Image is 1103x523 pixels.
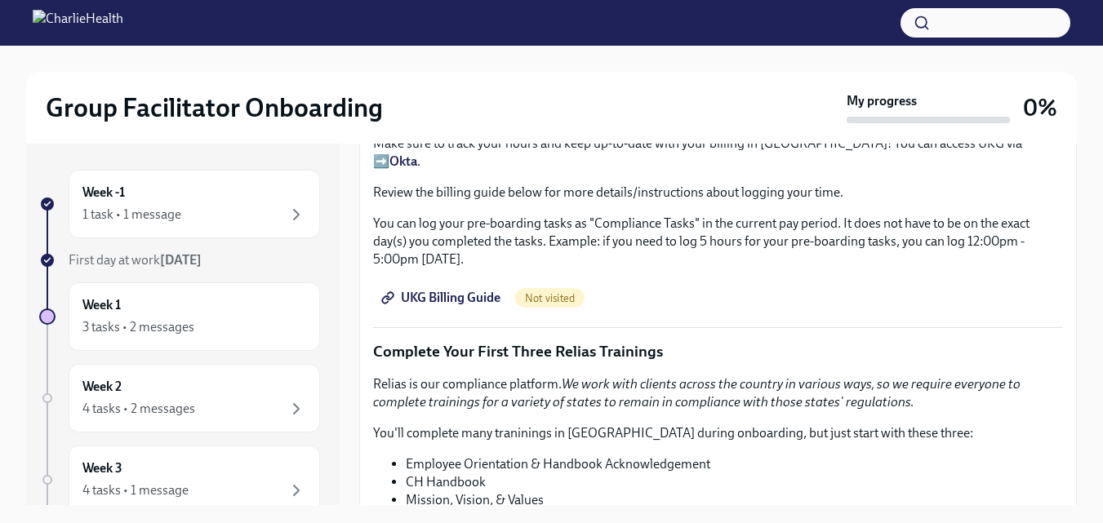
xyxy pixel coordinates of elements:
strong: [DATE] [160,252,202,268]
h6: Week 2 [82,378,122,396]
div: 1 task • 1 message [82,206,181,224]
p: Make sure to track your hours and keep up-to-date with your billing in [GEOGRAPHIC_DATA]! You can... [373,135,1063,171]
h2: Group Facilitator Onboarding [46,91,383,124]
a: First day at work[DATE] [39,251,320,269]
img: CharlieHealth [33,10,123,36]
a: Week 13 tasks • 2 messages [39,282,320,351]
a: UKG Billing Guide [373,281,512,314]
em: We work with clients across the country in various ways, so we require everyone to complete train... [373,376,1021,410]
h6: Week -1 [82,184,125,202]
p: Complete Your First Three Relias Trainings [373,341,1063,362]
div: 4 tasks • 1 message [82,481,189,499]
span: UKG Billing Guide [385,290,500,306]
p: Review the billing guide below for more details/instructions about logging your time. [373,184,1063,202]
p: You can log your pre-boarding tasks as "Compliance Tasks" in the current pay period. It does not ... [373,215,1063,268]
div: 3 tasks • 2 messages [82,318,194,336]
a: Week -11 task • 1 message [39,170,320,238]
strong: My progress [847,92,917,110]
a: Week 34 tasks • 1 message [39,445,320,514]
span: First day at work [69,252,202,268]
li: Mission, Vision, & Values [406,491,1063,509]
div: 4 tasks • 2 messages [82,400,195,418]
h6: Week 1 [82,296,121,314]
p: Relias is our compliance platform. [373,375,1063,411]
a: Okta [389,153,417,169]
a: Week 24 tasks • 2 messages [39,364,320,432]
h6: Week 3 [82,459,122,477]
li: Employee Orientation & Handbook Acknowledgement [406,455,1063,473]
h3: 0% [1023,93,1057,122]
li: CH Handbook [406,473,1063,491]
p: You'll complete many traninings in [GEOGRAPHIC_DATA] during onboarding, but just start with these... [373,424,1063,442]
span: Not visited [515,292,585,304]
